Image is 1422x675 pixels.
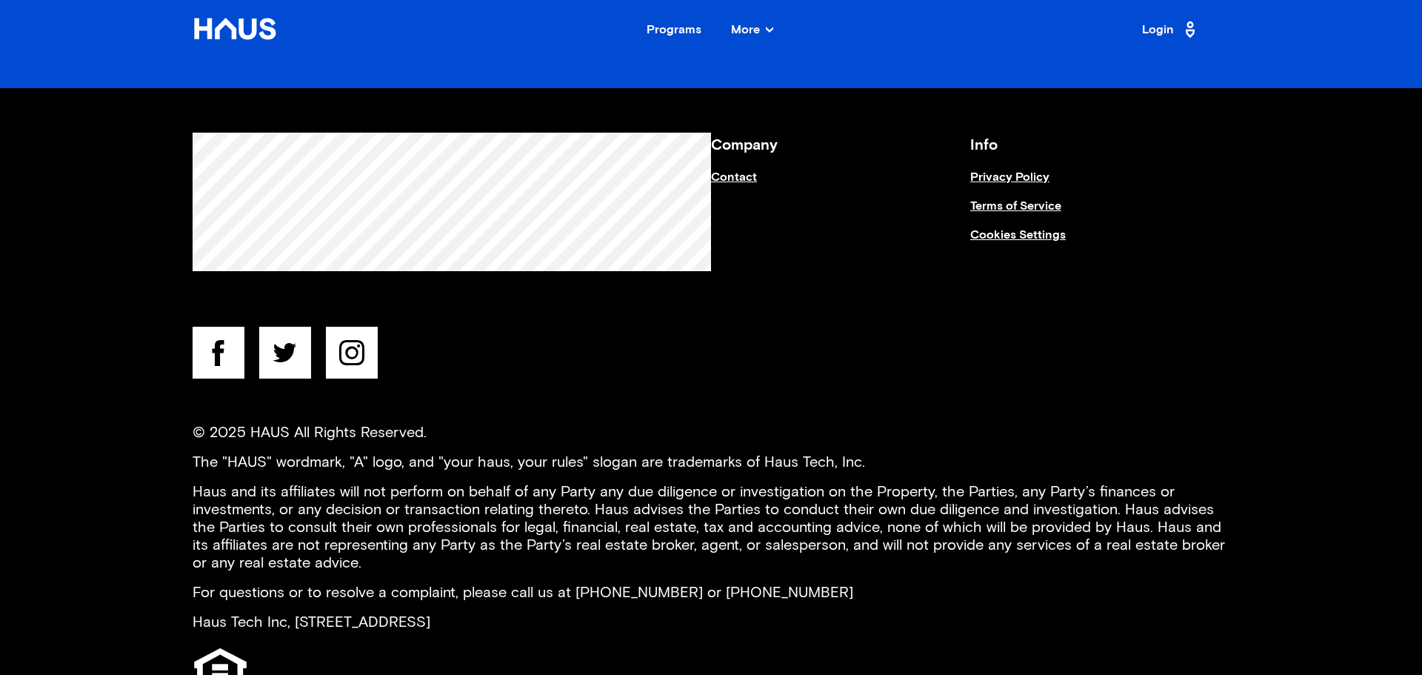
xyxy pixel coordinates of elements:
p: For questions or to resolve a complaint, please call us at [PHONE_NUMBER] or [PHONE_NUMBER] [193,584,1229,602]
a: Login [1142,18,1200,41]
a: Privacy Policy [970,170,1229,199]
p: The "HAUS" wordmark, "A" logo, and "your haus, your rules" slogan are trademarks of Haus Tech, Inc. [193,453,1229,471]
p: Haus Tech Inc, [STREET_ADDRESS] [193,614,1229,631]
a: Terms of Service [970,199,1229,228]
a: Programs [647,24,701,36]
p: © 2025 HAUS All Rights Reserved. [193,424,1229,442]
a: twitter [259,327,311,387]
p: Haus and its affiliates will not perform on behalf of any Party any due diligence or investigatio... [193,483,1229,572]
a: Contact [711,170,970,199]
a: Cookies Settings [970,228,1229,257]
h3: Company [711,133,970,159]
a: instagram [326,327,378,387]
a: facebook [193,327,244,387]
h3: Info [970,133,1229,159]
span: More [731,24,773,36]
